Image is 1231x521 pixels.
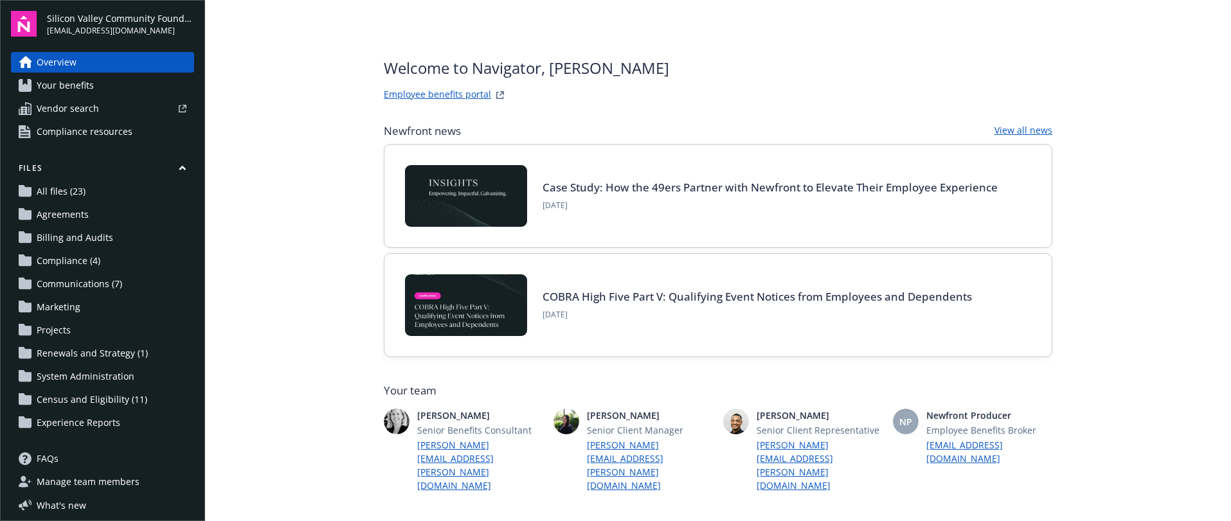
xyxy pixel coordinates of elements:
[37,98,99,119] span: Vendor search
[11,389,194,410] a: Census and Eligibility (11)
[37,181,85,202] span: All files (23)
[384,123,461,139] span: Newfront news
[37,389,147,410] span: Census and Eligibility (11)
[11,412,194,433] a: Experience Reports
[543,289,972,304] a: COBRA High Five Part V: Qualifying Event Notices from Employees and Dependents
[37,448,58,469] span: FAQs
[994,123,1052,139] a: View all news
[543,180,998,195] a: Case Study: How the 49ers Partner with Newfront to Elevate Their Employee Experience
[37,499,86,512] span: What ' s new
[37,251,100,271] span: Compliance (4)
[47,25,194,37] span: [EMAIL_ADDRESS][DOMAIN_NAME]
[553,409,579,434] img: photo
[11,121,194,142] a: Compliance resources
[11,499,107,512] button: What's new
[926,438,1052,465] a: [EMAIL_ADDRESS][DOMAIN_NAME]
[11,181,194,202] a: All files (23)
[11,366,194,387] a: System Administration
[587,409,713,422] span: [PERSON_NAME]
[543,200,998,211] span: [DATE]
[11,472,194,492] a: Manage team members
[723,409,749,434] img: photo
[405,165,527,227] img: Card Image - INSIGHTS copy.png
[417,438,543,492] a: [PERSON_NAME][EMAIL_ADDRESS][PERSON_NAME][DOMAIN_NAME]
[587,438,713,492] a: [PERSON_NAME][EMAIL_ADDRESS][PERSON_NAME][DOMAIN_NAME]
[11,227,194,248] a: Billing and Audits
[384,383,1052,398] span: Your team
[11,297,194,317] a: Marketing
[384,87,491,103] a: Employee benefits portal
[11,448,194,469] a: FAQs
[11,98,194,119] a: Vendor search
[37,472,139,492] span: Manage team members
[11,11,37,37] img: navigator-logo.svg
[37,297,80,317] span: Marketing
[543,309,972,321] span: [DATE]
[926,409,1052,422] span: Newfront Producer
[11,204,194,225] a: Agreements
[37,75,94,96] span: Your benefits
[37,121,132,142] span: Compliance resources
[47,12,194,25] span: Silicon Valley Community Foundation
[37,227,113,248] span: Billing and Audits
[492,87,508,103] a: striveWebsite
[11,320,194,340] a: Projects
[11,251,194,271] a: Compliance (4)
[37,343,148,364] span: Renewals and Strategy (1)
[37,366,134,387] span: System Administration
[757,409,883,422] span: [PERSON_NAME]
[757,423,883,437] span: Senior Client Representative
[384,409,409,434] img: photo
[37,204,89,225] span: Agreements
[37,320,71,340] span: Projects
[11,163,194,179] button: Files
[417,409,543,422] span: [PERSON_NAME]
[757,438,883,492] a: [PERSON_NAME][EMAIL_ADDRESS][PERSON_NAME][DOMAIN_NAME]
[11,52,194,73] a: Overview
[37,274,122,294] span: Communications (7)
[11,343,194,364] a: Renewals and Strategy (1)
[11,75,194,96] a: Your benefits
[47,11,194,37] button: Silicon Valley Community Foundation[EMAIL_ADDRESS][DOMAIN_NAME]
[405,274,527,336] img: BLOG-Card Image - Compliance - COBRA High Five Pt 5 - 09-11-25.jpg
[384,57,669,80] span: Welcome to Navigator , [PERSON_NAME]
[899,415,912,428] span: NP
[417,423,543,437] span: Senior Benefits Consultant
[587,423,713,437] span: Senior Client Manager
[926,423,1052,437] span: Employee Benefits Broker
[37,412,120,433] span: Experience Reports
[37,52,76,73] span: Overview
[11,274,194,294] a: Communications (7)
